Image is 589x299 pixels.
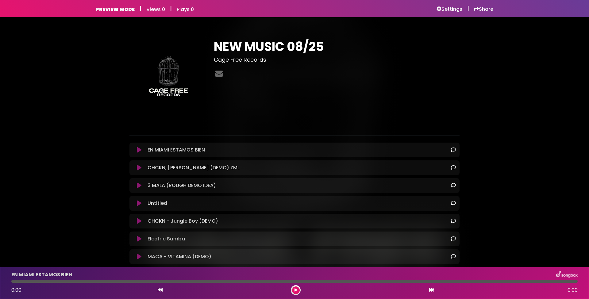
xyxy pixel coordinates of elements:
[170,5,172,12] h5: |
[129,39,206,116] img: 9VKi3NS6TxClXnlC1PF6
[437,6,462,12] a: Settings
[148,235,185,243] p: Electric Samba
[148,217,218,225] p: CHCKN - Jungle Boy (DEMO)
[146,6,165,12] h6: Views 0
[214,56,460,63] h3: Cage Free Records
[474,6,493,12] a: Share
[177,6,194,12] h6: Plays 0
[214,39,460,54] h1: NEW MUSIC 08/25
[11,286,21,293] span: 0:00
[556,271,578,279] img: songbox-logo-white.png
[148,253,211,260] p: MACA - VITAMINA (DEMO)
[148,164,240,171] p: CHCKN, [PERSON_NAME] (DEMO) ZML
[140,5,141,12] h5: |
[148,146,205,154] p: EN MIAMI ESTAMOS BIEN
[568,286,578,294] span: 0:00
[11,271,72,278] p: EN MIAMI ESTAMOS BIEN
[96,6,135,12] h6: PREVIEW MODE
[148,182,216,189] p: 3 MALA (ROUGH DEMO IDEA)
[467,5,469,12] h5: |
[148,200,167,207] p: Untitled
